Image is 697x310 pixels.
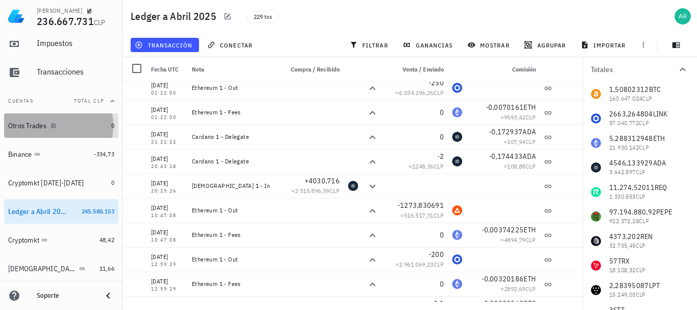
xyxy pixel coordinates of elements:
[522,127,536,136] span: ADA
[412,162,434,170] span: 1248,36
[526,138,536,146] span: CLP
[452,156,462,166] div: ADA-icon
[504,236,526,244] span: 4894,79
[524,103,536,112] span: ETH
[188,57,279,82] div: Nota
[395,260,444,268] span: ≈
[512,65,536,73] span: Comisión
[524,299,536,308] span: BTC
[591,66,677,73] div: Totales
[524,274,536,283] span: ETH
[279,57,344,82] div: Compra / Recibido
[383,57,448,82] div: Venta / Enviado
[440,132,444,141] span: 0
[526,113,536,121] span: CLP
[395,89,444,97] span: ≈
[452,83,462,93] div: LINK-icon
[151,178,184,188] div: [DATE]
[399,89,434,97] span: 6.034.296,26
[8,150,32,159] div: Binance
[209,41,253,49] span: conectar
[469,41,510,49] span: mostrar
[151,203,184,213] div: [DATE]
[4,32,118,56] a: Impuestos
[466,57,540,82] div: Comisión
[429,250,444,259] span: -200
[151,129,184,139] div: [DATE]
[192,65,204,73] span: Nota
[405,41,453,49] span: ganancias
[507,138,525,146] span: 107,94
[151,105,184,115] div: [DATE]
[4,89,118,113] button: CuentasTotal CLP
[291,187,340,195] span: ≈
[434,89,444,97] span: CLP
[526,41,566,49] span: agrupar
[147,57,188,82] div: Fecha UTC
[486,103,524,112] span: -0,0070161
[352,41,388,49] span: filtrar
[151,227,184,237] div: [DATE]
[111,179,114,186] span: 0
[403,65,444,73] span: Venta / Enviado
[348,181,358,191] div: ADA-icon
[99,265,114,272] span: 11,66
[37,67,114,77] div: Transacciones
[489,127,522,136] span: -0,172937
[4,256,118,281] a: [DEMOGRAPHIC_DATA] 11,66
[151,213,184,218] div: 10:47:08
[82,207,114,215] span: 245.580.153
[151,276,184,287] div: [DATE]
[37,7,82,15] div: [PERSON_NAME]
[151,65,179,73] span: Fecha UTC
[583,57,697,82] button: Totales
[504,138,536,146] span: ≈
[576,38,632,52] button: importar
[254,11,272,22] span: 229 txs
[434,260,444,268] span: CLP
[504,285,526,293] span: 2892,69
[291,65,340,73] span: Compra / Recibido
[8,122,46,130] div: Otros Trades
[203,38,259,52] button: conectar
[4,199,118,224] a: Ledger a Abril 2025 245.580.153
[192,133,275,141] div: Cardano 1 - Delegate
[452,254,462,265] div: LINK-icon
[397,201,444,210] span: -1273,830691
[434,162,444,170] span: CLP
[37,38,114,48] div: Impuestos
[94,18,106,27] span: CLP
[192,182,275,190] div: [DEMOGRAPHIC_DATA] 1 - In
[409,162,444,170] span: ≈
[151,188,184,194] div: 20:25:26
[404,211,434,219] span: 516.517,31
[504,113,526,121] span: 9593,42
[482,299,524,308] span: -0,00022962
[4,142,118,166] a: Binance -334,73
[151,252,184,262] div: [DATE]
[401,211,444,219] span: ≈
[4,113,118,138] a: Otros Trades 0
[192,84,275,92] div: Ethereum 1 - Out
[8,236,39,245] div: Cryptomkt
[295,187,330,195] span: 2.515.896,59
[440,279,444,289] span: 0
[151,154,184,164] div: [DATE]
[452,230,462,240] div: ETH-icon
[151,164,184,169] div: 20:43:18
[501,285,536,293] span: ≈
[99,236,114,244] span: 48,42
[4,60,118,85] a: Transacciones
[151,237,184,243] div: 10:47:08
[482,225,524,234] span: -0,00374225
[8,265,77,273] div: [DEMOGRAPHIC_DATA]
[330,187,340,195] span: CLP
[520,38,572,52] button: agrupar
[192,108,275,116] div: Ethereum 1 - Fees
[192,255,275,264] div: Ethereum 1 - Out
[399,260,434,268] span: 2.961.069,23
[526,236,536,244] span: CLP
[8,179,84,187] div: Cryptomkt [DATE]-[DATE]
[501,236,536,244] span: ≈
[111,122,114,129] span: 0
